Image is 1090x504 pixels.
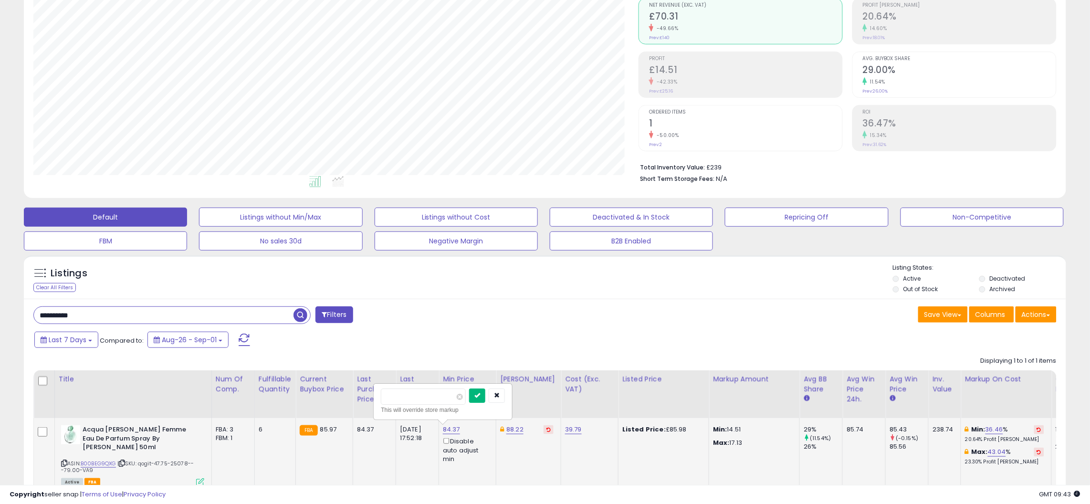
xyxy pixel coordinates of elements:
div: Clear All Filters [33,283,76,292]
p: Listing States: [893,263,1066,273]
label: Out of Stock [903,285,938,293]
small: Prev: £140 [649,35,670,41]
div: Avg Win Price [890,374,924,394]
div: % [965,425,1044,443]
a: Privacy Policy [124,490,166,499]
span: ROI [863,110,1056,115]
div: 85.56 [890,442,928,451]
div: 238.74 [933,425,954,434]
button: Listings without Min/Max [199,208,362,227]
span: Aug-26 - Sep-01 [162,335,217,345]
button: Non-Competitive [901,208,1064,227]
small: Prev: 18.01% [863,35,885,41]
small: Prev: £25.16 [649,88,673,94]
small: 15.34% [867,132,887,139]
div: Markup Amount [713,374,796,384]
span: FBA [84,478,101,486]
p: 14.51 [713,425,792,434]
button: Listings without Cost [375,208,538,227]
button: Last 7 Days [34,332,98,348]
div: Cost (Exc. VAT) [565,374,614,394]
button: Deactivated & In Stock [550,208,713,227]
button: Columns [969,306,1014,323]
span: | SKU: qogit-47.75-25078---79.00-VA9 [61,460,194,474]
button: Actions [1016,306,1057,323]
div: FBM: 1 [216,434,247,442]
span: Avg. Buybox Share [863,56,1056,62]
a: 43.04 [988,447,1006,457]
small: Prev: 26.00% [863,88,888,94]
h2: 36.47% [863,118,1056,131]
small: (11.54%) [810,434,831,442]
small: FBA [300,425,317,436]
small: Prev: 2 [649,142,662,147]
b: Max: [971,447,988,456]
small: 11.54% [867,78,885,85]
span: Profit [649,56,842,62]
a: 39.79 [565,425,582,434]
h2: 29.00% [863,64,1056,77]
li: £239 [640,161,1049,172]
div: seller snap | | [10,490,166,499]
b: Short Term Storage Fees: [640,175,714,183]
div: 29% [804,425,842,434]
small: Prev: 31.62% [863,142,887,147]
p: 17.13 [713,439,792,447]
p: 20.64% Profit [PERSON_NAME] [965,436,1044,443]
div: Title [59,374,208,384]
div: [DATE] 17:52:18 [400,425,431,442]
small: (-0.15%) [896,434,918,442]
div: Min Price [443,374,492,384]
small: -50.00% [653,132,679,139]
button: Repricing Off [725,208,888,227]
button: FBM [24,231,187,251]
a: 36.46 [985,425,1003,434]
h2: 1 [649,118,842,131]
div: 85.74 [847,425,878,434]
button: No sales 30d [199,231,362,251]
div: 6 [259,425,288,434]
span: All listings currently available for purchase on Amazon [61,478,83,486]
div: Listed Price [622,374,705,384]
div: Last Purchase Price [357,374,392,404]
button: Aug-26 - Sep-01 [147,332,229,348]
button: Negative Margin [375,231,538,251]
span: Last 7 Days [49,335,86,345]
h2: 20.64% [863,11,1056,24]
label: Deactivated [990,274,1026,283]
button: Default [24,208,187,227]
div: Avg Win Price 24h. [847,374,881,404]
img: 31F3L4gHDnL._SL40_.jpg [61,425,80,444]
span: Compared to: [100,336,144,345]
th: The percentage added to the cost of goods (COGS) that forms the calculator for Min & Max prices. [961,370,1052,418]
b: Total Inventory Value: [640,163,705,171]
div: ASIN: [61,425,204,485]
h2: £14.51 [649,64,842,77]
label: Archived [990,285,1016,293]
b: Acqua [PERSON_NAME] Femme Eau De Parfum Spray By [PERSON_NAME] 50ml [83,425,199,454]
div: Last Purchase Date (GMT) [400,374,435,414]
b: Listed Price: [622,425,666,434]
div: % [965,448,1044,465]
a: B00BEG9QXG [81,460,116,468]
div: Num of Comp. [216,374,251,394]
span: Columns [975,310,1006,319]
div: Current Buybox Price [300,374,349,394]
div: 84.37 [357,425,388,434]
div: 26% [804,442,842,451]
span: Net Revenue (Exc. VAT) [649,3,842,8]
strong: Max: [713,438,730,447]
strong: Copyright [10,490,44,499]
div: Avg BB Share [804,374,838,394]
div: FBA: 3 [216,425,247,434]
button: Save View [918,306,968,323]
span: Ordered Items [649,110,842,115]
div: Displaying 1 to 1 of 1 items [981,357,1057,366]
h5: Listings [51,267,87,280]
small: -42.33% [653,78,678,85]
div: 85.43 [890,425,928,434]
span: N/A [716,174,727,183]
h2: £70.31 [649,11,842,24]
a: Terms of Use [82,490,122,499]
small: -49.66% [653,25,679,32]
